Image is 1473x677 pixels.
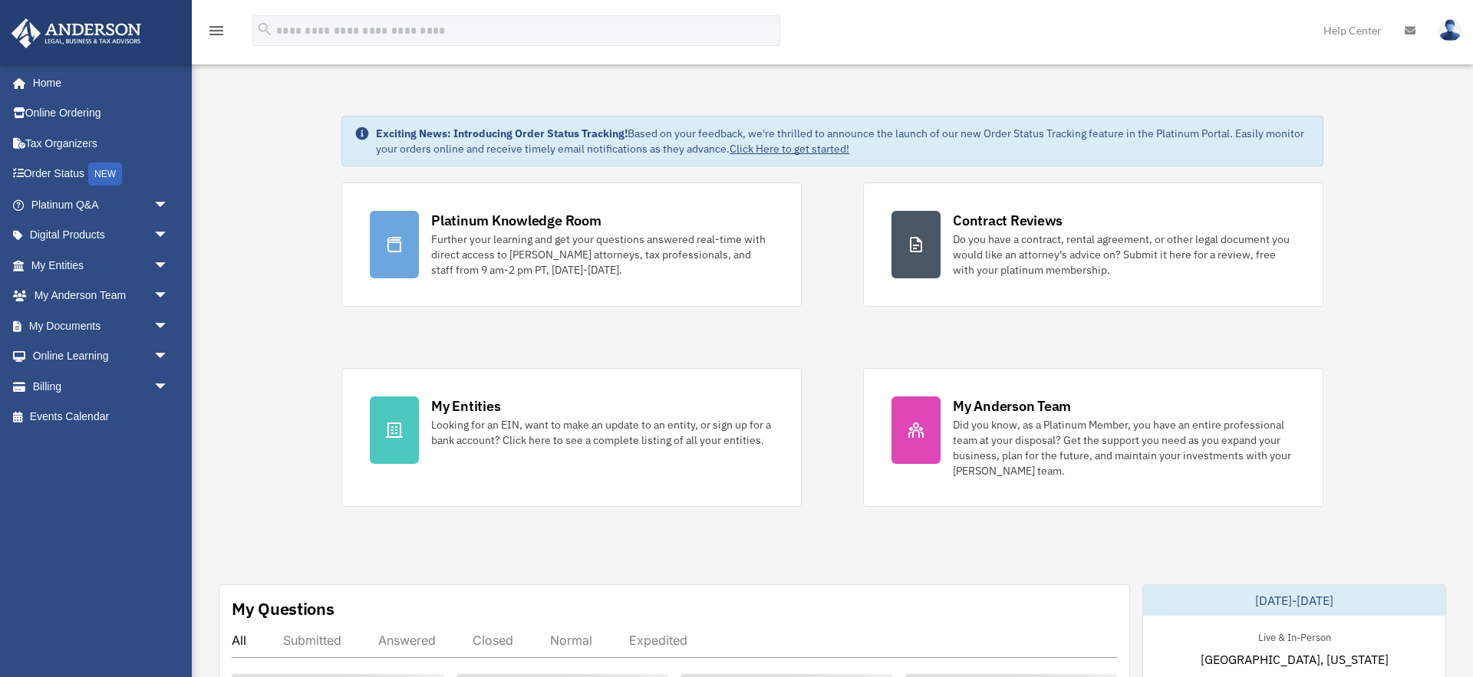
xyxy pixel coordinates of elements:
a: menu [207,27,226,40]
div: My Entities [431,396,500,416]
span: arrow_drop_down [153,220,184,251]
img: User Pic [1438,19,1461,41]
span: arrow_drop_down [153,189,184,221]
div: My Anderson Team [953,396,1071,416]
span: arrow_drop_down [153,250,184,281]
div: Based on your feedback, we're thrilled to announce the launch of our new Order Status Tracking fe... [376,126,1310,156]
div: Normal [550,633,592,648]
a: Online Ordering [11,98,192,129]
img: Anderson Advisors Platinum Portal [7,18,146,48]
strong: Exciting News: Introducing Order Status Tracking! [376,127,628,140]
div: Do you have a contract, rental agreement, or other legal document you would like an attorney's ad... [953,232,1295,278]
a: My Entities Looking for an EIN, want to make an update to an entity, or sign up for a bank accoun... [341,368,802,507]
a: Home [11,67,184,98]
div: Closed [473,633,513,648]
div: Platinum Knowledge Room [431,211,601,230]
div: Looking for an EIN, want to make an update to an entity, or sign up for a bank account? Click her... [431,417,773,448]
a: Click Here to get started! [730,142,849,156]
div: [DATE]-[DATE] [1143,585,1445,616]
div: Submitted [283,633,341,648]
div: All [232,633,246,648]
a: Platinum Knowledge Room Further your learning and get your questions answered real-time with dire... [341,182,802,307]
div: My Questions [232,597,334,620]
div: Answered [378,633,436,648]
i: menu [207,21,226,40]
a: My Anderson Teamarrow_drop_down [11,281,192,311]
span: arrow_drop_down [153,281,184,312]
a: My Anderson Team Did you know, as a Platinum Member, you have an entire professional team at your... [863,368,1323,507]
a: Contract Reviews Do you have a contract, rental agreement, or other legal document you would like... [863,182,1323,307]
a: My Entitiesarrow_drop_down [11,250,192,281]
a: Billingarrow_drop_down [11,371,192,402]
div: NEW [88,163,122,186]
div: Expedited [629,633,687,648]
a: My Documentsarrow_drop_down [11,311,192,341]
a: Digital Productsarrow_drop_down [11,220,192,251]
a: Platinum Q&Aarrow_drop_down [11,189,192,220]
span: arrow_drop_down [153,311,184,342]
a: Online Learningarrow_drop_down [11,341,192,372]
div: Further your learning and get your questions answered real-time with direct access to [PERSON_NAM... [431,232,773,278]
span: arrow_drop_down [153,341,184,373]
i: search [256,21,273,38]
span: arrow_drop_down [153,371,184,403]
div: Did you know, as a Platinum Member, you have an entire professional team at your disposal? Get th... [953,417,1295,478]
div: Live & In-Person [1246,628,1343,644]
span: [GEOGRAPHIC_DATA], [US_STATE] [1201,650,1389,669]
a: Order StatusNEW [11,159,192,190]
a: Events Calendar [11,402,192,432]
a: Tax Organizers [11,128,192,159]
div: Contract Reviews [953,211,1063,230]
